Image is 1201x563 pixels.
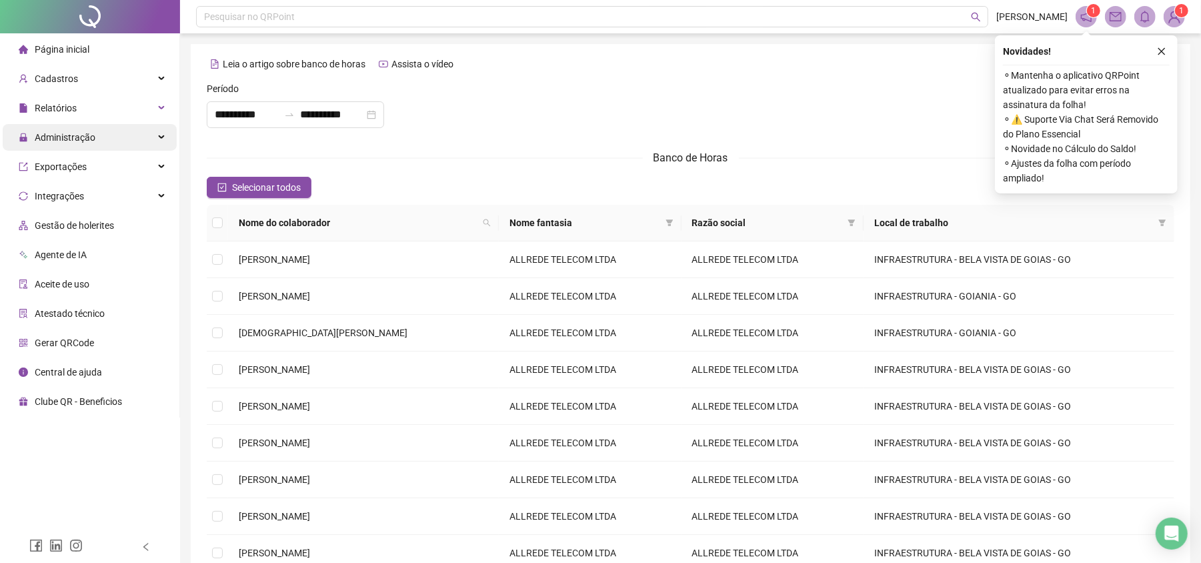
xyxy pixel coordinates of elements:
[29,539,43,552] span: facebook
[692,215,843,230] span: Razão social
[19,162,28,171] span: export
[232,180,301,195] span: Selecionar todos
[682,498,864,535] td: ALLREDE TELECOM LTDA
[35,73,78,84] span: Cadastros
[239,364,310,375] span: [PERSON_NAME]
[35,103,77,113] span: Relatórios
[19,279,28,289] span: audit
[845,213,858,233] span: filter
[49,539,63,552] span: linkedin
[1156,518,1188,550] div: Open Intercom Messenger
[239,328,407,338] span: [DEMOGRAPHIC_DATA][PERSON_NAME]
[239,511,310,522] span: [PERSON_NAME]
[499,241,682,278] td: ALLREDE TELECOM LTDA
[19,309,28,318] span: solution
[19,133,28,142] span: lock
[35,367,102,378] span: Central de ajuda
[663,213,676,233] span: filter
[239,474,310,485] span: [PERSON_NAME]
[864,315,1174,352] td: INFRAESTRUTURA - GOIANIA - GO
[223,59,365,69] span: Leia o artigo sobre banco de horas
[239,291,310,302] span: [PERSON_NAME]
[284,109,295,120] span: swap-right
[1156,213,1169,233] span: filter
[239,401,310,412] span: [PERSON_NAME]
[874,215,1153,230] span: Local de trabalho
[864,425,1174,462] td: INFRAESTRUTURA - BELA VISTA DE GOIAS - GO
[1092,6,1096,15] span: 1
[499,388,682,425] td: ALLREDE TELECOM LTDA
[499,352,682,388] td: ALLREDE TELECOM LTDA
[996,9,1068,24] span: [PERSON_NAME]
[35,44,89,55] span: Página inicial
[499,315,682,352] td: ALLREDE TELECOM LTDA
[1003,44,1051,59] span: Novidades !
[1087,4,1100,17] sup: 1
[480,213,493,233] span: search
[682,241,864,278] td: ALLREDE TELECOM LTDA
[35,132,95,143] span: Administração
[971,12,981,22] span: search
[35,191,84,201] span: Integrações
[19,45,28,54] span: home
[141,542,151,552] span: left
[682,278,864,315] td: ALLREDE TELECOM LTDA
[1003,141,1170,156] span: ⚬ Novidade no Cálculo do Saldo!
[239,438,310,448] span: [PERSON_NAME]
[69,539,83,552] span: instagram
[666,219,674,227] span: filter
[1158,219,1166,227] span: filter
[1175,4,1188,17] sup: Atualize o seu contato no menu Meus Dados
[391,59,453,69] span: Assista o vídeo
[19,338,28,348] span: qrcode
[35,161,87,172] span: Exportações
[1003,112,1170,141] span: ⚬ ⚠️ Suporte Via Chat Será Removido do Plano Essencial
[35,338,94,348] span: Gerar QRCode
[864,352,1174,388] td: INFRAESTRUTURA - BELA VISTA DE GOIAS - GO
[19,74,28,83] span: user-add
[379,59,388,69] span: youtube
[1164,7,1184,27] img: 77887
[864,388,1174,425] td: INFRAESTRUTURA - BELA VISTA DE GOIAS - GO
[35,279,89,290] span: Aceite de uso
[19,397,28,406] span: gift
[239,548,310,558] span: [PERSON_NAME]
[654,151,728,164] span: Banco de Horas
[509,215,660,230] span: Nome fantasia
[864,241,1174,278] td: INFRAESTRUTURA - BELA VISTA DE GOIAS - GO
[1139,11,1151,23] span: bell
[864,278,1174,315] td: INFRAESTRUTURA - GOIANIA - GO
[848,219,856,227] span: filter
[1003,156,1170,185] span: ⚬ Ajustes da folha com período ampliado!
[217,183,227,192] span: check-square
[682,315,864,352] td: ALLREDE TELECOM LTDA
[239,215,477,230] span: Nome do colaborador
[682,425,864,462] td: ALLREDE TELECOM LTDA
[210,59,219,69] span: file-text
[35,220,114,231] span: Gestão de holerites
[864,462,1174,498] td: INFRAESTRUTURA - BELA VISTA DE GOIAS - GO
[1003,68,1170,112] span: ⚬ Mantenha o aplicativo QRPoint atualizado para evitar erros na assinatura da folha!
[284,109,295,120] span: to
[682,352,864,388] td: ALLREDE TELECOM LTDA
[1080,11,1092,23] span: notification
[19,191,28,201] span: sync
[35,249,87,260] span: Agente de IA
[499,462,682,498] td: ALLREDE TELECOM LTDA
[682,388,864,425] td: ALLREDE TELECOM LTDA
[19,103,28,113] span: file
[1110,11,1122,23] span: mail
[35,308,105,319] span: Atestado técnico
[1180,6,1184,15] span: 1
[499,425,682,462] td: ALLREDE TELECOM LTDA
[499,498,682,535] td: ALLREDE TELECOM LTDA
[239,254,310,265] span: [PERSON_NAME]
[35,396,122,407] span: Clube QR - Beneficios
[483,219,491,227] span: search
[19,221,28,230] span: apartment
[19,368,28,377] span: info-circle
[864,498,1174,535] td: INFRAESTRUTURA - BELA VISTA DE GOIAS - GO
[207,81,239,96] span: Período
[682,462,864,498] td: ALLREDE TELECOM LTDA
[207,177,311,198] button: Selecionar todos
